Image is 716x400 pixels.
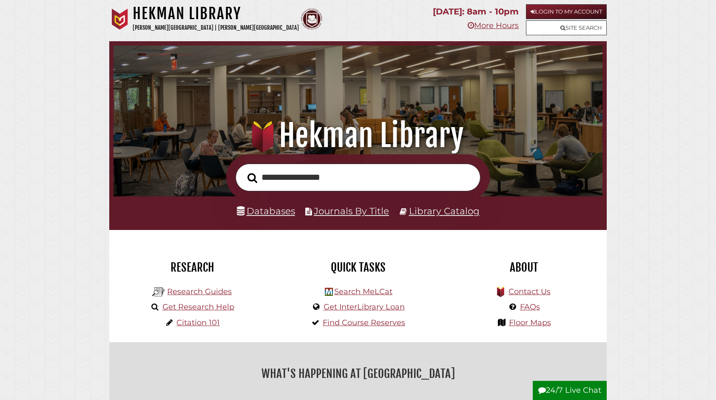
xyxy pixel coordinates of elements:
a: Journals By Title [314,205,389,216]
p: [DATE]: 8am - 10pm [433,4,519,19]
a: Floor Maps [509,318,551,327]
h2: Research [116,260,269,275]
button: Search [243,170,261,186]
h2: About [447,260,600,275]
a: Get Research Help [162,302,234,312]
a: FAQs [520,302,540,312]
img: Calvin Theological Seminary [301,9,322,30]
a: Databases [237,205,295,216]
a: Find Course Reserves [323,318,405,327]
a: Contact Us [509,287,551,296]
img: Hekman Library Logo [152,286,165,298]
a: Search MeLCat [334,287,392,296]
h2: What's Happening at [GEOGRAPHIC_DATA] [116,364,600,383]
a: Citation 101 [176,318,220,327]
p: [PERSON_NAME][GEOGRAPHIC_DATA] | [PERSON_NAME][GEOGRAPHIC_DATA] [133,23,299,33]
a: Get InterLibrary Loan [324,302,405,312]
a: Login to My Account [526,4,607,19]
a: More Hours [468,21,519,30]
h1: Hekman Library [133,4,299,23]
a: Research Guides [167,287,232,296]
a: Library Catalog [409,205,480,216]
img: Hekman Library Logo [325,288,333,296]
a: Site Search [526,20,607,35]
h1: Hekman Library [124,117,592,154]
img: Calvin University [109,9,131,30]
h2: Quick Tasks [281,260,435,275]
i: Search [247,173,257,183]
